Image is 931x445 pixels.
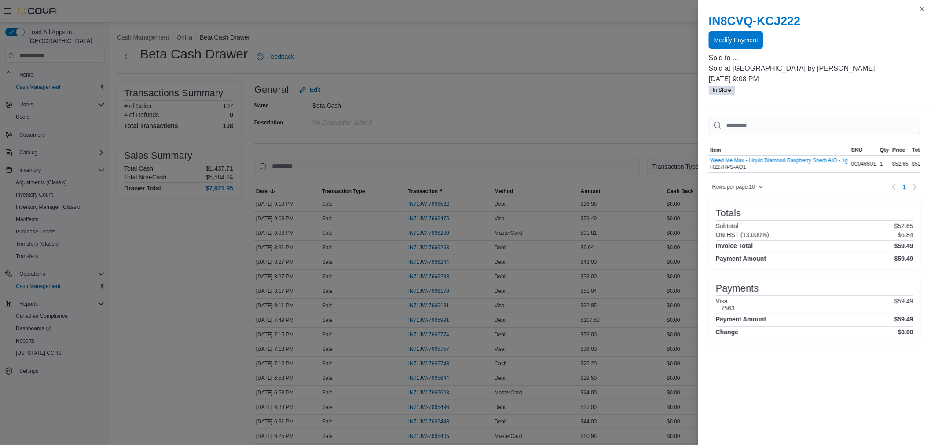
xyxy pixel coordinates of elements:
[879,159,891,169] div: 1
[716,316,766,323] h4: Payment Amount
[889,180,920,194] nav: Pagination for table: MemoryTable from EuiInMemoryTable
[894,222,913,230] p: $52.65
[716,283,759,294] h3: Payments
[709,86,735,95] span: In Store
[709,74,920,84] p: [DATE] 9:08 PM
[910,182,920,192] button: Next page
[712,183,755,190] span: Rows per page : 10
[899,180,910,194] ul: Pagination for table: MemoryTable from EuiInMemoryTable
[898,328,913,336] h4: $0.00
[716,231,769,238] h6: ON HST (13.000%)
[891,145,911,155] button: Price
[709,53,920,63] p: Sold to ...
[711,157,848,171] div: H227RPS-AO1
[852,146,863,153] span: SKU
[879,145,891,155] button: Qty
[711,146,722,153] span: Item
[911,145,931,155] button: Total
[716,255,766,262] h4: Payment Amount
[894,298,913,312] p: $59.49
[709,14,920,28] h2: IN8CVQ-KCJ222
[913,146,925,153] span: Total
[894,255,913,262] h4: $59.49
[709,145,850,155] button: Item
[898,231,913,238] p: $6.84
[713,86,731,94] span: In Store
[880,146,889,153] span: Qty
[891,159,911,169] div: $52.65
[709,182,767,192] button: Rows per page:10
[917,4,927,14] button: Close this dialog
[709,31,763,49] button: Modify Payment
[714,36,758,44] span: Modify Payment
[894,242,913,249] h4: $59.49
[893,146,905,153] span: Price
[716,298,735,305] h6: Visa
[903,182,906,191] span: 1
[850,145,879,155] button: SKU
[711,157,848,164] button: Weed Me Max - Liquid Diamond Raspberry Sherb AIO - 1g
[716,208,741,219] h3: Totals
[709,117,920,134] input: This is a search bar. As you type, the results lower in the page will automatically filter.
[716,242,753,249] h4: Invoice Total
[716,328,738,336] h4: Change
[852,160,877,168] span: 0C0466UL
[889,182,899,192] button: Previous page
[911,159,931,169] div: $52.65
[894,316,913,323] h4: $59.49
[899,180,910,194] button: Page 1 of 1
[716,222,738,230] h6: Subtotal
[721,305,735,312] h6: 7563
[709,63,920,74] p: Sold at [GEOGRAPHIC_DATA] by [PERSON_NAME]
